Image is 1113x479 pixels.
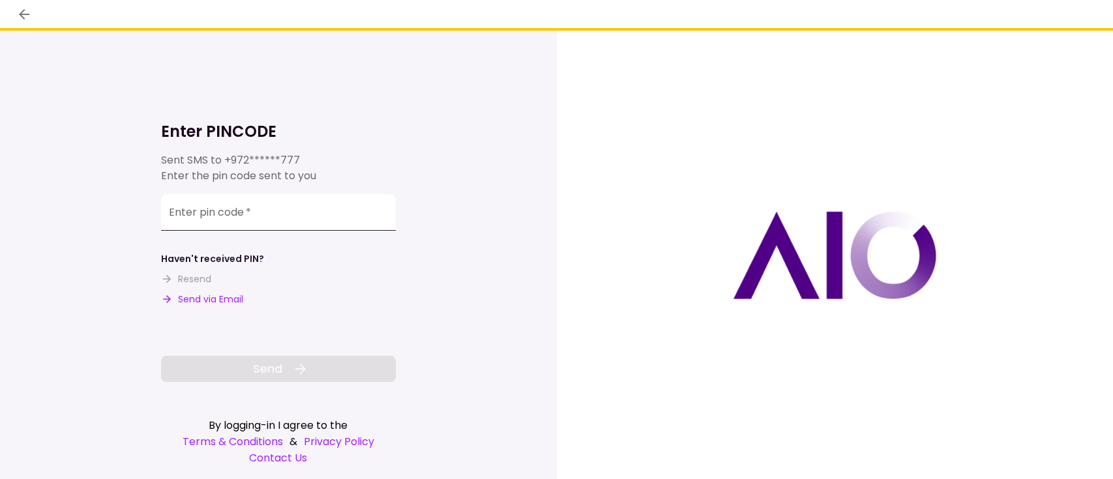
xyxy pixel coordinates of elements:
button: back [13,3,35,25]
div: Haven't received PIN? [161,252,264,266]
span: Send [253,360,282,377]
div: Sent SMS to Enter the pin code sent to you [161,152,396,184]
button: Resend [161,272,211,286]
img: AIO logo [733,211,936,299]
a: Privacy Policy [304,433,374,450]
h1: Enter PINCODE [161,121,396,142]
button: Send via Email [161,293,243,306]
div: & [161,433,396,450]
div: By logging-in I agree to the [161,417,396,433]
a: Terms & Conditions [183,433,283,450]
button: Send [161,356,396,382]
a: Contact Us [161,450,396,466]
